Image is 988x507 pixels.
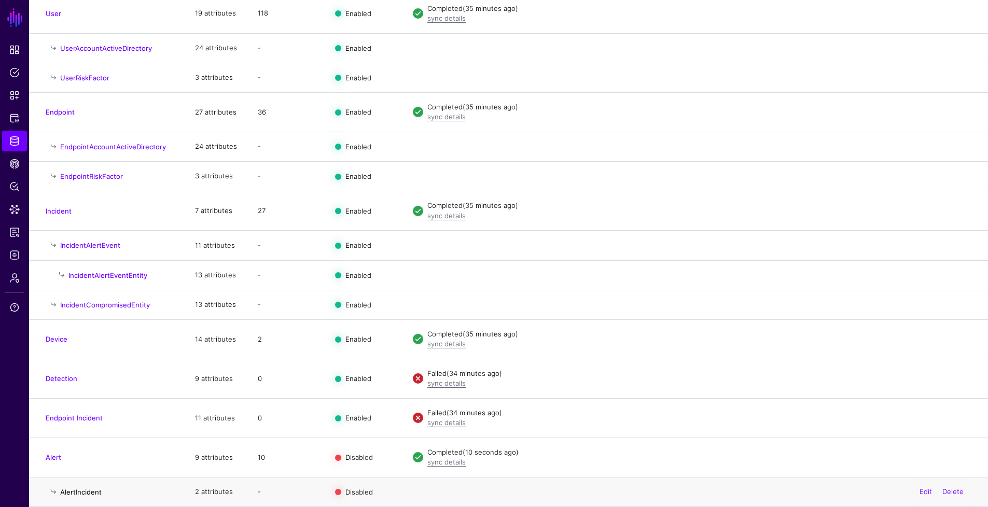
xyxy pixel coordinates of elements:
[2,267,27,288] a: Admin
[46,335,67,343] a: Device
[2,176,27,197] a: Policy Lens
[9,181,20,192] span: Policy Lens
[345,241,371,249] span: Enabled
[345,108,371,116] span: Enabled
[185,319,247,359] td: 14 attributes
[247,162,325,191] td: -
[9,273,20,283] span: Admin
[345,488,373,496] span: Disabled
[427,14,466,22] a: sync details
[247,438,325,477] td: 10
[9,90,20,101] span: Snippets
[247,231,325,260] td: -
[2,85,27,106] a: Snippets
[247,191,325,231] td: 27
[427,369,971,379] div: Failed (34 minutes ago)
[46,207,72,215] a: Incident
[247,33,325,63] td: -
[247,63,325,92] td: -
[185,231,247,260] td: 11 attributes
[345,73,371,81] span: Enabled
[60,301,150,309] a: IncidentCompromisedEntity
[345,300,371,308] span: Enabled
[46,374,77,383] a: Detection
[920,487,932,496] a: Edit
[60,143,166,151] a: EndpointAccountActiveDirectory
[427,4,971,14] div: Completed (35 minutes ago)
[185,132,247,161] td: 24 attributes
[9,204,20,215] span: Data Lens
[345,374,371,383] span: Enabled
[46,414,103,422] a: Endpoint Incident
[68,271,147,279] a: IncidentAlertEventEntity
[185,359,247,398] td: 9 attributes
[9,67,20,78] span: Policies
[247,359,325,398] td: 0
[9,227,20,237] span: Reports
[185,92,247,132] td: 27 attributes
[2,153,27,174] a: CAEP Hub
[2,199,27,220] a: Data Lens
[9,250,20,260] span: Logs
[427,458,466,466] a: sync details
[427,201,971,211] div: Completed (35 minutes ago)
[427,340,466,348] a: sync details
[46,9,61,18] a: User
[185,260,247,290] td: 13 attributes
[427,418,466,427] a: sync details
[2,39,27,60] a: Dashboard
[247,319,325,359] td: 2
[427,102,971,112] div: Completed (35 minutes ago)
[185,438,247,477] td: 9 attributes
[345,206,371,215] span: Enabled
[345,335,371,343] span: Enabled
[60,172,123,180] a: EndpointRiskFactor
[60,74,109,82] a: UserRiskFactor
[9,302,20,313] span: Support
[2,62,27,83] a: Policies
[345,172,371,180] span: Enabled
[427,408,971,418] div: Failed (34 minutes ago)
[247,92,325,132] td: 36
[2,108,27,129] a: Protected Systems
[247,290,325,319] td: -
[9,136,20,146] span: Identity Data Fabric
[247,477,325,506] td: -
[60,241,120,249] a: IncidentAlertEvent
[60,44,152,52] a: UserAccountActiveDirectory
[46,453,61,461] a: Alert
[942,487,964,496] a: Delete
[9,45,20,55] span: Dashboard
[345,271,371,279] span: Enabled
[46,108,75,116] a: Endpoint
[427,212,466,220] a: sync details
[6,6,24,29] a: SGNL
[427,447,971,458] div: Completed (10 seconds ago)
[185,191,247,231] td: 7 attributes
[9,113,20,123] span: Protected Systems
[185,477,247,506] td: 2 attributes
[185,290,247,319] td: 13 attributes
[2,245,27,265] a: Logs
[345,414,371,422] span: Enabled
[345,143,371,151] span: Enabled
[2,131,27,151] a: Identity Data Fabric
[427,379,466,387] a: sync details
[185,33,247,63] td: 24 attributes
[247,398,325,438] td: 0
[247,132,325,161] td: -
[427,112,466,121] a: sync details
[345,44,371,52] span: Enabled
[427,329,971,340] div: Completed (35 minutes ago)
[345,453,373,461] span: Disabled
[247,260,325,290] td: -
[2,222,27,243] a: Reports
[185,162,247,191] td: 3 attributes
[185,63,247,92] td: 3 attributes
[60,488,102,496] a: AlertIncident
[9,159,20,169] span: CAEP Hub
[185,398,247,438] td: 11 attributes
[345,9,371,18] span: Enabled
